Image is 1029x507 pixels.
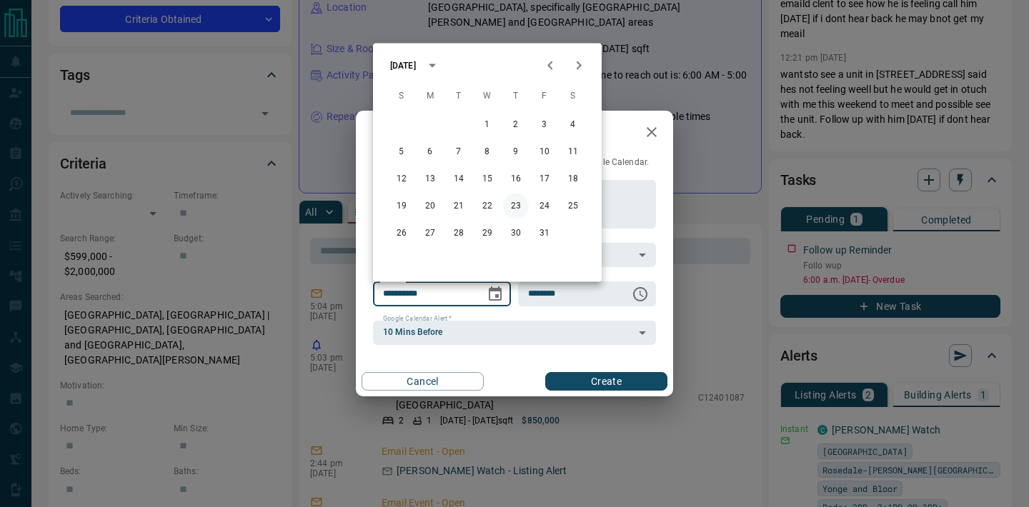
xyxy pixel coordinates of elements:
button: 7 [446,139,472,165]
span: Wednesday [474,82,500,111]
span: Saturday [560,82,586,111]
button: 28 [446,221,472,246]
button: Next month [565,51,593,80]
div: 10 Mins Before [373,321,656,345]
button: 11 [560,139,586,165]
button: 31 [532,221,557,246]
span: Friday [532,82,557,111]
button: calendar view is open, switch to year view [420,54,444,78]
button: 8 [474,139,500,165]
button: 14 [446,166,472,192]
button: 21 [446,194,472,219]
button: 13 [417,166,443,192]
button: 30 [503,221,529,246]
button: 9 [503,139,529,165]
button: 24 [532,194,557,219]
label: Google Calendar Alert [383,314,452,323]
button: Create [545,372,667,391]
button: 6 [417,139,443,165]
button: 1 [474,112,500,138]
button: 15 [474,166,500,192]
span: Thursday [503,82,529,111]
button: Choose time, selected time is 6:00 AM [626,280,655,308]
button: 20 [417,194,443,219]
button: 16 [503,166,529,192]
button: Previous month [536,51,565,80]
button: 18 [560,166,586,192]
span: Monday [417,82,443,111]
button: 26 [389,221,414,246]
button: 29 [474,221,500,246]
button: 17 [532,166,557,192]
span: Sunday [389,82,414,111]
button: 22 [474,194,500,219]
button: 10 [532,139,557,165]
span: Tuesday [446,82,472,111]
h2: New Task [356,111,452,156]
button: 2 [503,112,529,138]
button: Cancel [362,372,484,391]
button: Choose date, selected date is Sep 14, 2025 [481,280,509,308]
div: [DATE] [390,59,416,72]
button: 23 [503,194,529,219]
button: 5 [389,139,414,165]
button: 19 [389,194,414,219]
button: 25 [560,194,586,219]
button: 4 [560,112,586,138]
button: 3 [532,112,557,138]
button: 12 [389,166,414,192]
button: 27 [417,221,443,246]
